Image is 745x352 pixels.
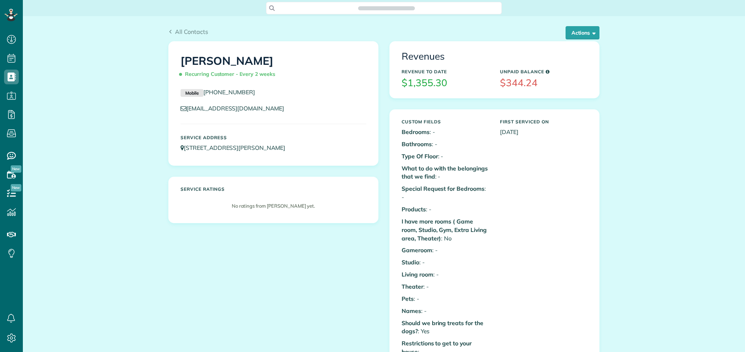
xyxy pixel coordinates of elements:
[402,283,423,290] b: Theater
[500,78,587,88] h3: $344.24
[402,140,489,148] p: : -
[181,105,291,112] a: [EMAIL_ADDRESS][DOMAIN_NAME]
[402,185,485,192] b: Special Request for Bedrooms
[402,319,489,336] p: : Yes
[402,128,489,136] p: : -
[402,165,488,180] b: What to do with the belongings that we find
[402,184,489,201] p: : -
[402,51,587,62] h3: Revenues
[402,218,487,242] b: I have more rooms ( Game room, Studio, Gym, Extra Living area, Theater)
[402,319,483,335] b: Should we bring treats for the dogs?
[402,246,432,254] b: Gameroom
[402,246,489,254] p: : -
[402,258,419,266] b: Studio
[11,184,21,191] span: New
[402,307,489,315] p: : -
[181,88,255,96] a: Mobile[PHONE_NUMBER]
[181,187,366,191] h5: Service ratings
[402,217,489,243] p: : No
[402,307,421,314] b: Names
[402,295,414,302] b: Pets
[402,69,489,74] h5: Revenue to Date
[402,205,489,214] p: : -
[402,152,438,160] b: Type Of Floor
[402,258,489,267] p: : -
[181,144,292,151] a: [STREET_ADDRESS][PERSON_NAME]
[402,140,432,148] b: Bathrooms
[402,282,489,291] p: : -
[500,69,587,74] h5: Unpaid Balance
[402,119,489,124] h5: Custom Fields
[181,89,203,97] small: Mobile
[175,28,208,35] span: All Contacts
[181,68,278,81] span: Recurring Customer - Every 2 weeks
[402,78,489,88] h3: $1,355.30
[402,205,426,213] b: Products
[181,135,366,140] h5: Service Address
[500,128,587,136] p: [DATE]
[168,27,208,36] a: All Contacts
[500,119,587,124] h5: First Serviced On
[184,203,363,210] p: No ratings from [PERSON_NAME] yet.
[402,164,489,181] p: : -
[402,270,489,279] p: : -
[402,128,430,135] b: Bedrooms
[181,55,366,81] h1: [PERSON_NAME]
[402,271,433,278] b: Living room
[11,165,21,173] span: New
[365,4,407,12] span: Search ZenMaid…
[566,26,599,39] button: Actions
[402,295,489,303] p: : -
[402,152,489,161] p: : -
